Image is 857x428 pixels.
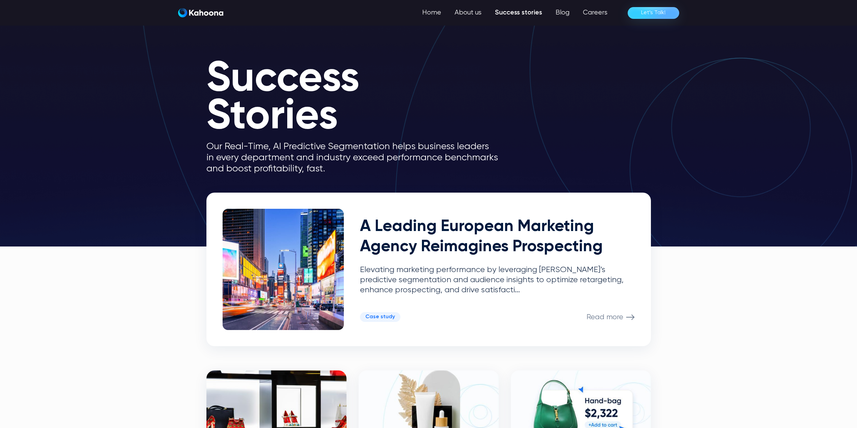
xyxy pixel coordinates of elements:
p: Read more [587,313,623,322]
a: Home [416,6,448,20]
p: Elevating marketing performance by leveraging [PERSON_NAME]’s predictive segmentation and audienc... [360,265,635,295]
a: Careers [576,6,614,20]
img: Kahoona logo white [178,8,223,18]
a: home [178,8,223,18]
div: Let’s Talk! [641,7,666,18]
a: About us [448,6,488,20]
a: A Leading European Marketing Agency Reimagines ProspectingElevating marketing performance by leve... [206,193,651,346]
p: Our Real-Time, AI Predictive Segmentation helps business leaders in every department and industry... [206,141,509,174]
h2: A Leading European Marketing Agency Reimagines Prospecting [360,217,635,257]
h1: Success Stories [206,61,509,136]
a: Success stories [488,6,549,20]
div: Case study [365,314,395,320]
a: Let’s Talk! [628,7,679,19]
a: Blog [549,6,576,20]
